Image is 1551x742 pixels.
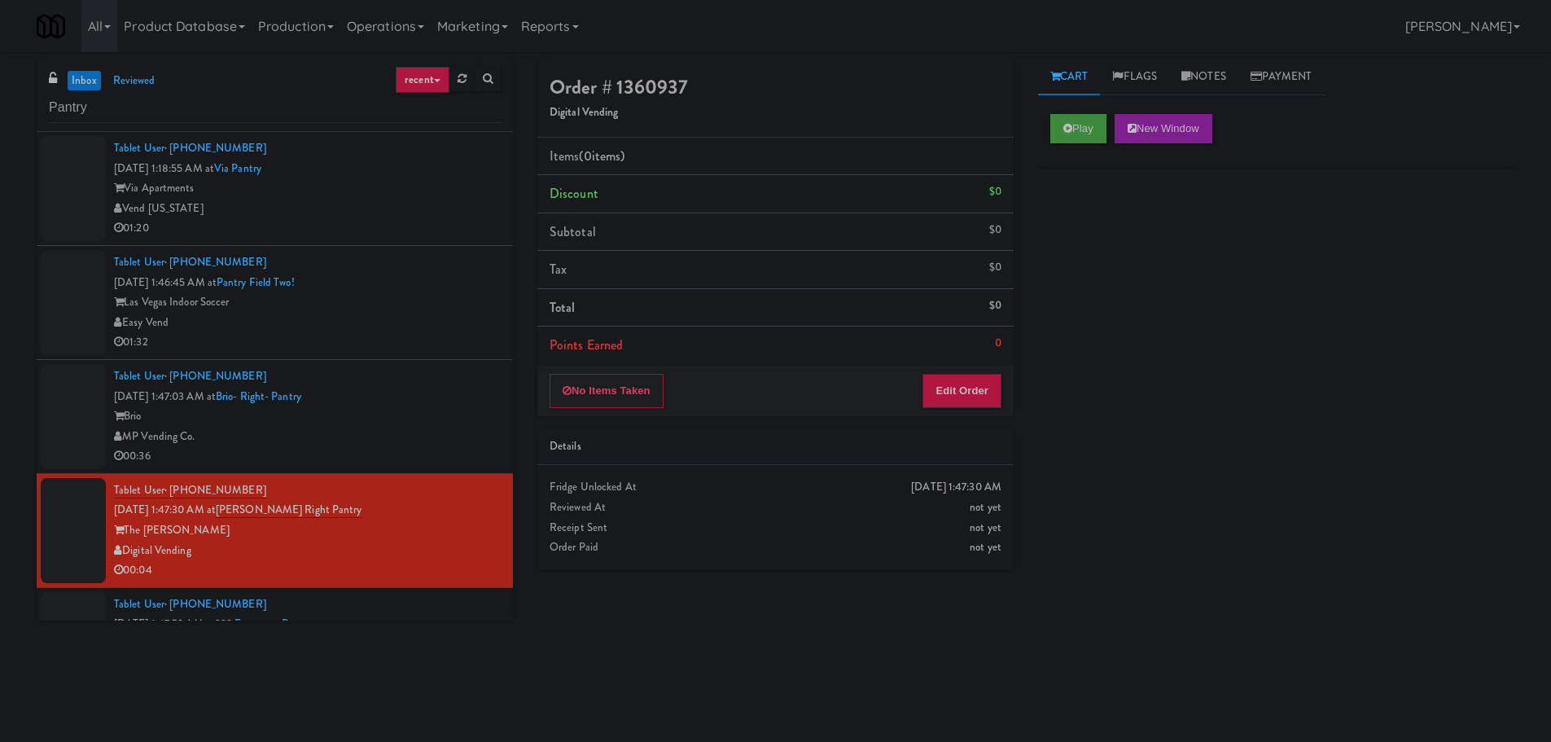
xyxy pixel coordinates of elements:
[550,260,567,279] span: Tax
[592,147,621,165] ng-pluralize: items
[970,539,1001,555] span: not yet
[114,199,501,219] div: Vend [US_STATE]
[396,67,449,93] a: recent
[114,254,266,270] a: Tablet User· [PHONE_NUMBER]
[550,437,1001,457] div: Details
[114,427,501,447] div: MP Vending Co.
[550,498,1001,518] div: Reviewed At
[114,482,266,498] a: Tablet User· [PHONE_NUMBER]
[579,147,624,165] span: (0 )
[216,389,301,404] a: Brio- Right- Pantry
[114,178,501,199] div: Via Apartments
[164,254,266,270] span: · [PHONE_NUMBER]
[114,389,216,404] span: [DATE] 1:47:03 AM at
[550,77,1001,98] h4: Order # 1360937
[214,160,261,176] a: Via Pantry
[550,184,598,203] span: Discount
[1238,59,1325,95] a: Payment
[37,132,513,246] li: Tablet User· [PHONE_NUMBER][DATE] 1:18:55 AM atVia PantryVia ApartmentsVend [US_STATE]01:20
[970,520,1001,535] span: not yet
[989,182,1001,202] div: $0
[1100,59,1169,95] a: Flags
[989,257,1001,278] div: $0
[37,474,513,588] li: Tablet User· [PHONE_NUMBER][DATE] 1:47:30 AM at[PERSON_NAME] Right PantryThe [PERSON_NAME]Digital...
[37,588,513,702] li: Tablet User· [PHONE_NUMBER][DATE] 1:47:59 AM at399 Fremont - Pantry[STREET_ADDRESS]MAC Vending [G...
[114,292,501,313] div: Las Vegas Indoor Soccer
[114,520,501,541] div: The [PERSON_NAME]
[217,274,295,290] a: Pantry Field Two!
[1050,114,1106,143] button: Play
[49,93,501,123] input: Search vision orders
[164,482,266,498] span: · [PHONE_NUMBER]
[550,477,1001,498] div: Fridge Unlocked At
[164,368,266,384] span: · [PHONE_NUMBER]
[114,368,266,384] a: Tablet User· [PHONE_NUMBER]
[164,596,266,612] span: · [PHONE_NUMBER]
[550,538,1001,558] div: Order Paid
[37,360,513,474] li: Tablet User· [PHONE_NUMBER][DATE] 1:47:03 AM atBrio- Right- PantryBrioMP Vending Co.00:36
[164,140,266,156] span: · [PHONE_NUMBER]
[550,336,623,354] span: Points Earned
[550,298,576,317] span: Total
[114,218,501,239] div: 01:20
[550,374,664,408] button: No Items Taken
[1115,114,1212,143] button: New Window
[989,220,1001,240] div: $0
[109,71,160,91] a: reviewed
[970,499,1001,515] span: not yet
[550,147,624,165] span: Items
[114,502,216,517] span: [DATE] 1:47:30 AM at
[114,446,501,467] div: 00:36
[922,374,1001,408] button: Edit Order
[911,477,1001,498] div: [DATE] 1:47:30 AM
[215,616,312,631] a: 399 Fremont - Pantry
[114,616,215,631] span: [DATE] 1:47:59 AM at
[1169,59,1238,95] a: Notes
[114,596,266,612] a: Tablet User· [PHONE_NUMBER]
[114,140,266,156] a: Tablet User· [PHONE_NUMBER]
[114,313,501,333] div: Easy Vend
[37,246,513,360] li: Tablet User· [PHONE_NUMBER][DATE] 1:46:45 AM atPantry Field Two!Las Vegas Indoor SoccerEasy Vend0...
[114,332,501,353] div: 01:32
[114,560,501,581] div: 00:04
[995,333,1001,353] div: 0
[550,222,596,241] span: Subtotal
[550,107,1001,119] h5: Digital Vending
[114,160,214,176] span: [DATE] 1:18:55 AM at
[37,12,65,41] img: Micromart
[1038,59,1101,95] a: Cart
[114,541,501,561] div: Digital Vending
[216,502,362,518] a: [PERSON_NAME] Right Pantry
[989,296,1001,316] div: $0
[68,71,101,91] a: inbox
[114,406,501,427] div: Brio
[114,274,217,290] span: [DATE] 1:46:45 AM at
[550,518,1001,538] div: Receipt Sent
